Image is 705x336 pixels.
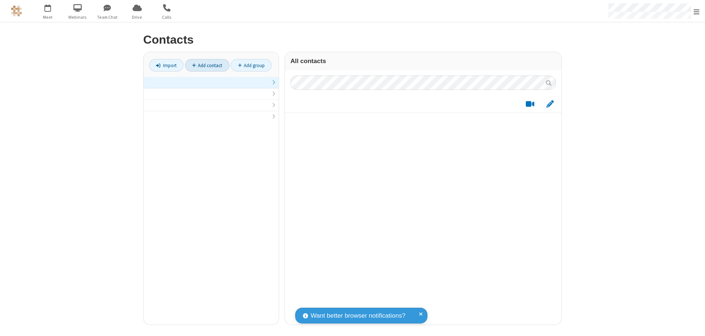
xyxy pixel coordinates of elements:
[123,14,151,21] span: Drive
[231,59,272,72] a: Add group
[94,14,121,21] span: Team Chat
[153,14,181,21] span: Calls
[290,58,556,65] h3: All contacts
[149,59,184,72] a: Import
[64,14,91,21] span: Webinars
[11,6,22,17] img: QA Selenium DO NOT DELETE OR CHANGE
[285,95,561,325] div: grid
[543,99,557,109] button: Edit
[34,14,62,21] span: Meet
[143,33,562,46] h2: Contacts
[185,59,229,72] a: Add contact
[311,311,405,321] span: Want better browser notifications?
[523,99,537,109] button: Start a video meeting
